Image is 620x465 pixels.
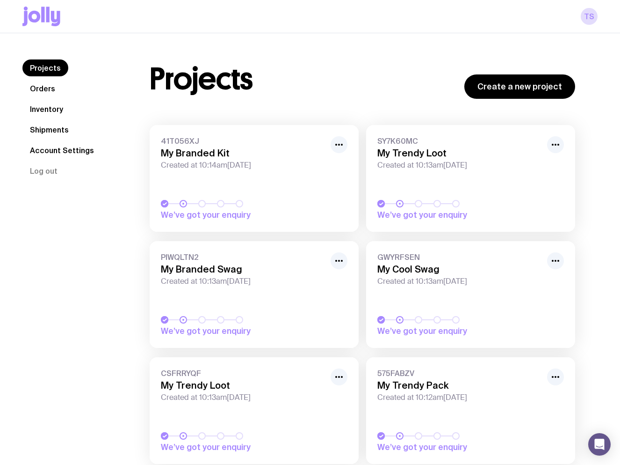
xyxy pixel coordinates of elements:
[366,241,575,348] a: GWYRFSENMy Cool SwagCreated at 10:13am[DATE]We’ve got your enquiry
[22,162,65,179] button: Log out
[22,59,68,76] a: Projects
[588,433,611,456] div: Open Intercom Messenger
[377,442,504,453] span: We’ve got your enquiry
[366,125,575,232] a: SY7K60MCMy Trendy LootCreated at 10:13am[DATE]We’ve got your enquiry
[366,357,575,464] a: 575FABZVMy Trendy PackCreated at 10:12am[DATE]We’ve got your enquiry
[161,264,325,275] h3: My Branded Swag
[161,325,288,337] span: We’ve got your enquiry
[377,209,504,221] span: We’ve got your enquiry
[377,264,541,275] h3: My Cool Swag
[22,142,101,159] a: Account Settings
[150,64,253,94] h1: Projects
[377,161,541,170] span: Created at 10:13am[DATE]
[377,393,541,402] span: Created at 10:12am[DATE]
[22,80,63,97] a: Orders
[377,277,541,286] span: Created at 10:13am[DATE]
[161,442,288,453] span: We’ve got your enquiry
[161,161,325,170] span: Created at 10:14am[DATE]
[150,357,359,464] a: CSFRRYQFMy Trendy LootCreated at 10:13am[DATE]We’ve got your enquiry
[161,369,325,378] span: CSFRRYQF
[464,74,575,99] a: Create a new project
[161,380,325,391] h3: My Trendy Loot
[581,8,598,25] a: TS
[377,136,541,146] span: SY7K60MC
[161,393,325,402] span: Created at 10:13am[DATE]
[161,209,288,221] span: We’ve got your enquiry
[377,148,541,159] h3: My Trendy Loot
[161,277,325,286] span: Created at 10:13am[DATE]
[150,241,359,348] a: PIWQLTN2My Branded SwagCreated at 10:13am[DATE]We’ve got your enquiry
[161,136,325,146] span: 41T056XJ
[150,125,359,232] a: 41T056XJMy Branded KitCreated at 10:14am[DATE]We’ve got your enquiry
[377,380,541,391] h3: My Trendy Pack
[377,369,541,378] span: 575FABZV
[22,121,76,138] a: Shipments
[161,148,325,159] h3: My Branded Kit
[161,252,325,262] span: PIWQLTN2
[377,325,504,337] span: We’ve got your enquiry
[377,252,541,262] span: GWYRFSEN
[22,101,71,118] a: Inventory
